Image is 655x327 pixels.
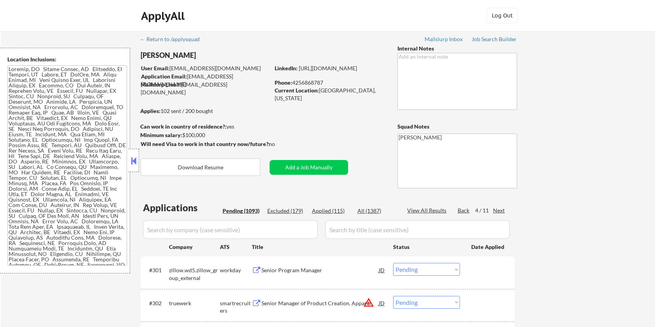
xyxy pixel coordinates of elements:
div: truewerk [169,299,220,307]
div: Date Applied [471,243,505,251]
div: [GEOGRAPHIC_DATA], [US_STATE] [275,87,385,102]
div: JD [378,296,386,310]
div: 102 sent / 200 bought [140,107,270,115]
a: Job Search Builder [472,36,517,44]
div: yes [140,123,267,130]
button: Download Resume [141,158,260,176]
div: Excluded (179) [267,207,306,215]
div: View All Results [407,207,449,214]
button: Add a Job Manually [270,160,348,175]
strong: Can work in country of residence?: [140,123,226,130]
a: ← Return to /applysquad [140,36,207,44]
div: Senior Program Manager [261,266,379,274]
div: #302 [149,299,163,307]
strong: Minimum salary: [140,132,182,138]
div: smartrecruiters [220,299,252,315]
div: Company [169,243,220,251]
div: JD [378,263,386,277]
strong: Application Email: [141,73,187,80]
div: Senior Manager of Product Creation, Apparel [261,299,379,307]
div: [EMAIL_ADDRESS][DOMAIN_NAME] [141,73,270,88]
input: Search by title (case sensitive) [325,220,510,239]
strong: Mailslurp Email: [141,81,181,88]
div: Location Inclusions: [7,56,127,63]
div: Applications [143,203,220,212]
strong: LinkedIn: [275,65,298,71]
div: Next [493,207,505,214]
button: Log Out [487,8,518,23]
div: Status [393,240,460,254]
div: workday [220,266,252,274]
div: $100,000 [140,131,270,139]
a: Mailslurp Inbox [425,36,463,44]
strong: Applies: [140,108,160,114]
div: Internal Notes [397,45,517,52]
div: [EMAIL_ADDRESS][DOMAIN_NAME] [141,64,270,72]
div: Pending (1093) [223,207,261,215]
div: 4256868787 [275,79,385,87]
button: warning_amber [363,297,374,308]
a: [URL][DOMAIN_NAME] [299,65,357,71]
div: ATS [220,243,252,251]
div: Title [252,243,386,251]
div: Applied (115) [312,207,351,215]
div: Job Search Builder [472,37,517,42]
input: Search by company (case sensitive) [143,220,318,239]
div: ApplyAll [141,9,187,23]
div: no [269,140,291,148]
div: All (1387) [357,207,396,215]
div: [EMAIL_ADDRESS][DOMAIN_NAME] [141,81,270,96]
div: ← Return to /applysquad [140,37,207,42]
div: [PERSON_NAME] [141,50,300,60]
div: Mailslurp Inbox [425,37,463,42]
div: zillow.wd5.zillow_group_external [169,266,220,282]
div: Squad Notes [397,123,517,130]
strong: Current Location: [275,87,319,94]
strong: User Email: [141,65,169,71]
strong: Will need Visa to work in that country now/future?: [141,141,270,147]
div: 4 / 11 [475,207,493,214]
strong: Phone: [275,79,292,86]
div: #301 [149,266,163,274]
div: Back [458,207,470,214]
